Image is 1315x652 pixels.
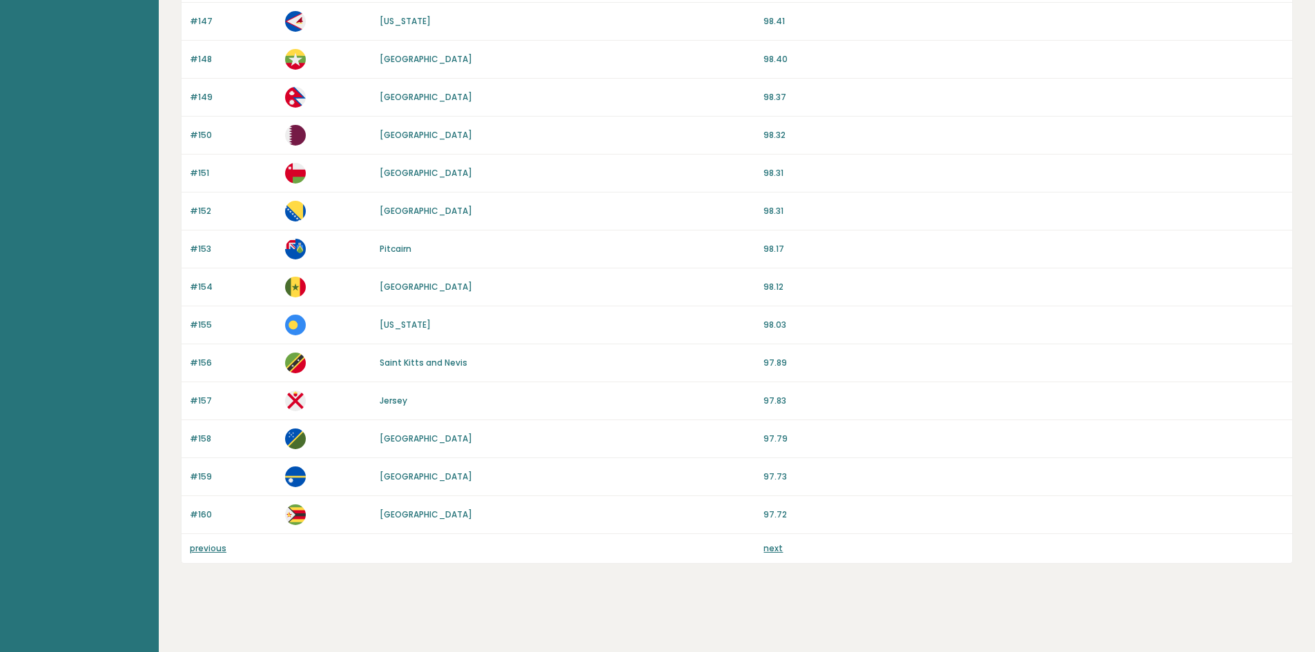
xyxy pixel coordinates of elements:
p: #148 [190,53,277,66]
p: 98.17 [763,243,1284,255]
a: [GEOGRAPHIC_DATA] [380,167,472,179]
p: 98.12 [763,281,1284,293]
p: #154 [190,281,277,293]
a: [GEOGRAPHIC_DATA] [380,91,472,103]
img: nr.svg [285,466,306,487]
a: [US_STATE] [380,15,431,27]
p: #156 [190,357,277,369]
p: 97.73 [763,471,1284,483]
p: #152 [190,205,277,217]
p: 98.31 [763,167,1284,179]
a: Pitcairn [380,243,411,255]
p: 98.37 [763,91,1284,103]
p: 97.79 [763,433,1284,445]
img: qa.svg [285,125,306,146]
p: #147 [190,15,277,28]
img: mm.svg [285,49,306,70]
p: #155 [190,319,277,331]
img: sn.svg [285,277,306,297]
p: #150 [190,129,277,141]
p: #158 [190,433,277,445]
a: [GEOGRAPHIC_DATA] [380,129,472,141]
a: Jersey [380,395,407,406]
a: [US_STATE] [380,319,431,330]
a: next [763,542,783,554]
a: [GEOGRAPHIC_DATA] [380,433,472,444]
img: kn.svg [285,353,306,373]
a: [GEOGRAPHIC_DATA] [380,471,472,482]
p: #151 [190,167,277,179]
img: om.svg [285,163,306,184]
img: pn.svg [285,239,306,259]
a: [GEOGRAPHIC_DATA] [380,281,472,293]
p: #153 [190,243,277,255]
p: 98.40 [763,53,1284,66]
p: 97.72 [763,508,1284,521]
p: #149 [190,91,277,103]
img: np.svg [285,87,306,108]
img: ba.svg [285,201,306,221]
a: [GEOGRAPHIC_DATA] [380,205,472,217]
p: 97.83 [763,395,1284,407]
img: zw.svg [285,504,306,525]
a: Saint Kitts and Nevis [380,357,467,368]
a: [GEOGRAPHIC_DATA] [380,53,472,65]
p: 98.03 [763,319,1284,331]
p: 97.89 [763,357,1284,369]
img: sb.svg [285,428,306,449]
p: #160 [190,508,277,521]
img: as.svg [285,11,306,32]
p: 98.41 [763,15,1284,28]
p: 98.32 [763,129,1284,141]
a: previous [190,542,226,554]
img: je.svg [285,391,306,411]
p: #157 [190,395,277,407]
p: 98.31 [763,205,1284,217]
img: pw.svg [285,315,306,335]
p: #159 [190,471,277,483]
a: [GEOGRAPHIC_DATA] [380,508,472,520]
